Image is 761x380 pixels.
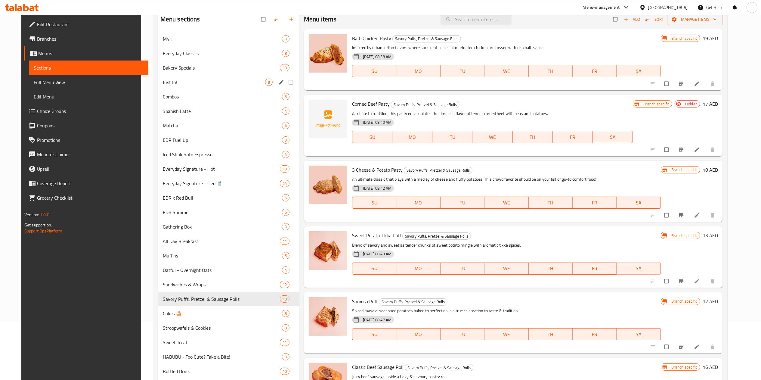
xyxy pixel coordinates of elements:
span: Sort items [642,15,668,24]
h6: 17 AED [703,100,718,108]
div: Sandwiches & Wraps12 [158,277,299,292]
span: FR [555,133,590,142]
h6: 18 AED [703,166,718,174]
div: items [282,50,289,57]
span: SA [619,264,658,273]
div: [GEOGRAPHIC_DATA] [648,4,688,11]
span: Sweet Potato Tikka Puff [352,231,401,240]
div: HABUBU - Too Cute? Take a Bite! [163,353,282,360]
button: WE [484,65,528,77]
span: Add item [622,15,642,24]
button: MO [396,263,440,275]
div: Everyday Signature - Iced 🥤24 [158,176,299,191]
span: FR [575,67,614,76]
div: items [280,180,289,187]
span: 6 [282,94,289,100]
span: SU [355,330,394,339]
button: Add [622,15,642,24]
div: Cakes 🍰 [163,310,282,317]
div: items [282,35,289,42]
span: Branch specific [641,101,672,107]
div: Savory Puffs, Pretzel & Sausage Rolls [404,167,472,174]
span: 10 [280,369,289,374]
a: Choice Groups [24,104,148,118]
span: Choice Groups [37,107,144,115]
span: [DATE] 08:40 AM [360,120,394,125]
h6: 13 AED [703,231,718,240]
div: Everyday Signature - Iced 🥤 [163,180,280,187]
button: WE [484,197,528,209]
div: Savory Puffs, Pretzel & Sausage Rolls [405,364,473,371]
div: items [280,281,289,288]
div: items [280,165,289,173]
p: Spiced masala-seasoned potatoes baked to perfection is a true celebration to taste & tradition. [352,307,661,315]
button: TU [441,263,484,275]
span: Matcha [163,122,282,129]
div: items [282,324,289,332]
div: Savory Puffs, Pretzel & Sausage Rolls [392,35,461,42]
span: MO [399,330,438,339]
a: Menu disclaimer [24,147,148,162]
button: SU [352,197,396,209]
span: Select to update [661,210,673,221]
span: Select all sections [258,14,270,25]
button: SU [352,263,396,275]
button: Branch-specific-item [675,275,689,288]
span: WE [487,264,526,273]
span: WE [475,133,510,142]
span: TH [531,264,570,273]
div: Iced Shakerato Espresso [163,151,282,158]
button: Branch-specific-item [675,143,689,156]
span: TU [443,330,482,339]
a: Edit Restaurant [24,17,148,32]
div: Muffins [163,252,282,259]
span: 3 [282,354,289,360]
button: TH [529,263,573,275]
div: Sweet Treat [163,339,280,346]
span: Coupons [37,122,144,129]
span: TH [531,198,570,207]
img: Samosa Puff [309,297,347,336]
span: Add [624,16,640,23]
div: Savory Puffs, Pretzel & Sausage Rolls10 [158,292,299,306]
span: Edit Restaurant [37,21,144,28]
div: Iced Shakerato Espresso4 [158,147,299,162]
button: SA [593,131,633,143]
img: Balti Chicken Pasty [309,34,347,73]
span: Hidden [683,101,700,107]
div: EDR Fuel Up [163,136,282,144]
span: Stroopwafels & Cookies [163,324,282,332]
span: Select to update [661,341,673,353]
button: SA [617,197,660,209]
button: TH [513,131,553,143]
button: FR [573,65,617,77]
a: Branches [24,32,148,46]
div: Bottled Drink [163,368,280,375]
span: Savory Puffs, Pretzel & Sausage Rolls [393,35,461,42]
span: J [751,4,753,11]
div: items [282,93,289,100]
span: TU [443,67,482,76]
span: SA [595,133,630,142]
span: SU [355,67,394,76]
div: Bakery Specials10 [158,61,299,75]
div: Everyday Signature - Hot10 [158,162,299,176]
span: Grocery Checklist [37,194,144,201]
span: Savory Puffs, Pretzel & Sausage Rolls [404,167,472,174]
span: 4 [282,267,289,273]
button: SA [617,263,660,275]
div: items [282,223,289,230]
span: Savory Puffs, Pretzel & Sausage Rolls [391,101,459,108]
button: delete [706,275,720,288]
a: Sections [29,61,148,75]
div: Bakery Specials [163,64,280,71]
a: Grocery Checklist [24,191,148,205]
span: All Day Breakfast [163,238,280,245]
div: items [282,252,289,259]
span: [DATE] 08:42 AM [360,185,394,191]
button: Branch-specific-item [675,340,689,354]
p: A tribute to tradition, this pasty encapsulates the timeless flavor of tender corned beef with pe... [352,110,633,117]
button: FR [573,197,617,209]
span: MO [399,264,438,273]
